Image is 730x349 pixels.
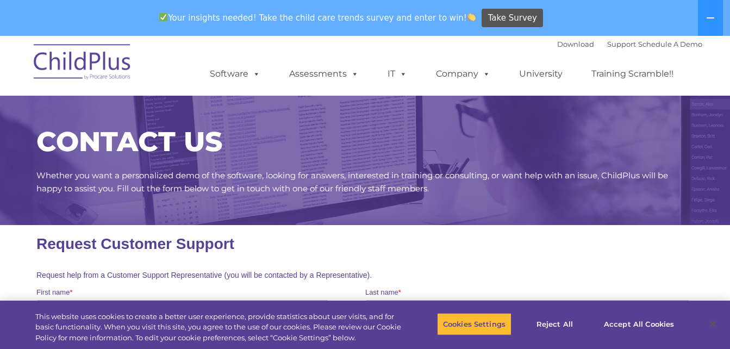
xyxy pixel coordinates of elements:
a: IT [377,63,418,85]
a: Support [607,40,636,48]
button: Close [701,312,725,336]
span: CONTACT US [36,125,222,158]
a: Assessments [278,63,370,85]
img: ✅ [159,13,167,21]
span: Take Survey [488,9,537,28]
span: Last name [329,63,362,71]
a: University [508,63,573,85]
a: Take Survey [482,9,543,28]
img: ChildPlus by Procare Solutions [28,36,137,91]
a: Download [557,40,594,48]
a: Training Scramble!! [581,63,684,85]
span: Phone number [329,108,375,116]
img: 👏 [467,13,476,21]
span: Whether you want a personalized demo of the software, looking for answers, interested in training... [36,170,668,194]
div: This website uses cookies to create a better user experience, provide statistics about user visit... [35,311,402,344]
button: Accept All Cookies [598,313,680,335]
button: Reject All [521,313,589,335]
span: Your insights needed! Take the child care trends survey and enter to win! [155,7,481,28]
a: Company [425,63,501,85]
font: | [557,40,702,48]
a: Schedule A Demo [638,40,702,48]
button: Cookies Settings [437,313,511,335]
a: Software [199,63,271,85]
